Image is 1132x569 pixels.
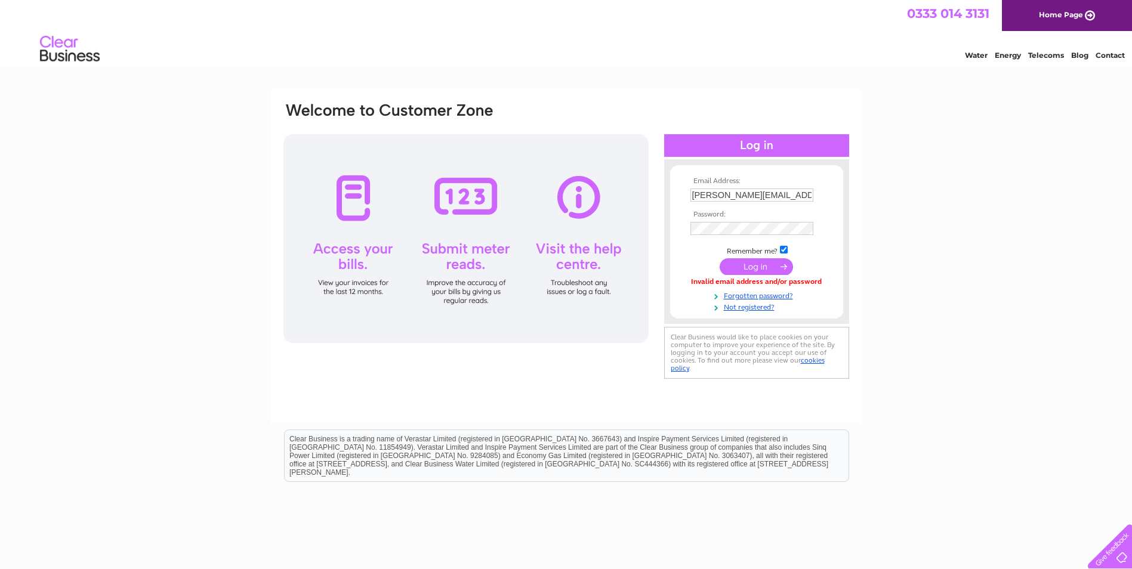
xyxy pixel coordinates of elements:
a: Blog [1071,51,1088,60]
a: Energy [995,51,1021,60]
a: Contact [1096,51,1125,60]
input: Submit [720,258,793,275]
a: Not registered? [690,301,826,312]
th: Password: [687,211,826,219]
a: Telecoms [1028,51,1064,60]
img: logo.png [39,31,100,67]
a: cookies policy [671,356,825,372]
td: Remember me? [687,244,826,256]
a: Water [965,51,988,60]
a: Forgotten password? [690,289,826,301]
div: Clear Business would like to place cookies on your computer to improve your experience of the sit... [664,327,849,379]
div: Invalid email address and/or password [690,278,823,286]
th: Email Address: [687,177,826,185]
div: Clear Business is a trading name of Verastar Limited (registered in [GEOGRAPHIC_DATA] No. 3667643... [285,7,849,58]
a: 0333 014 3131 [907,6,989,21]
